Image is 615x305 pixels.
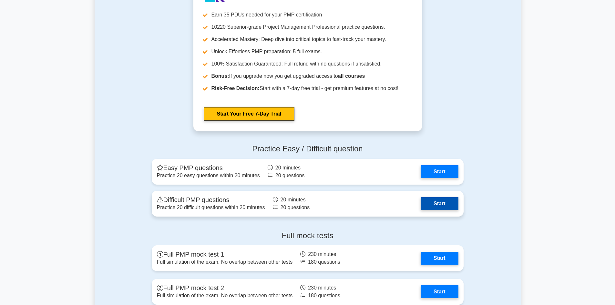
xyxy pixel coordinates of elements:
a: Start [421,165,458,178]
a: Start [421,285,458,298]
h4: Full mock tests [152,231,464,240]
a: Start Your Free 7-Day Trial [204,107,294,121]
a: Start [421,197,458,210]
a: Start [421,252,458,265]
h4: Practice Easy / Difficult question [152,144,464,154]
